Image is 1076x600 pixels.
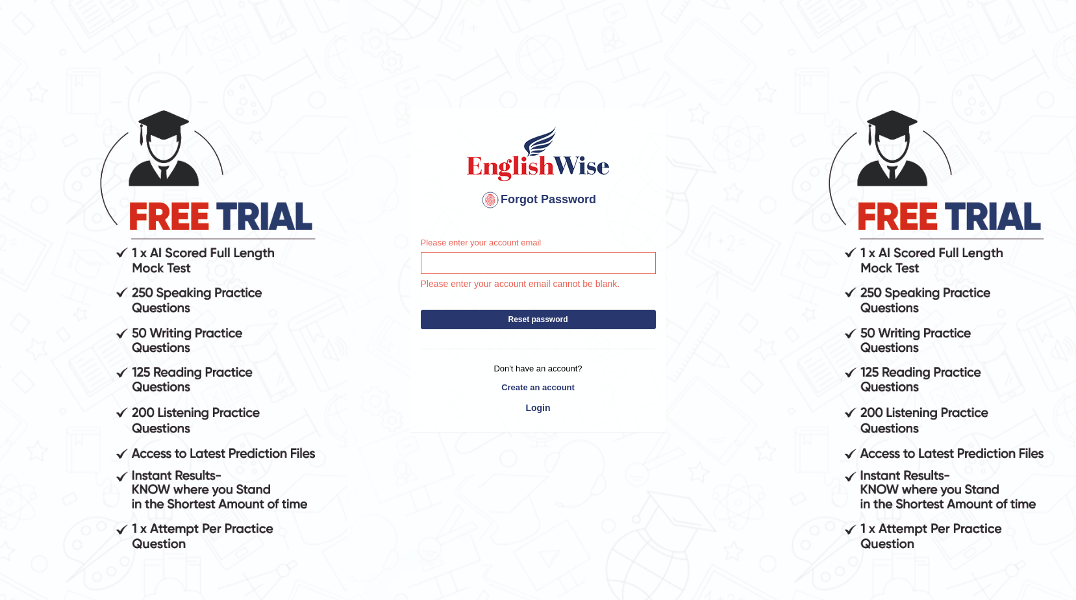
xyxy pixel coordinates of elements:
[464,125,612,183] img: English Wise
[421,362,656,375] p: Don't have an account?
[421,236,542,249] label: Please enter your account email
[421,397,656,419] a: Login
[421,310,656,329] button: Reset password
[408,277,656,291] p: Please enter your account email cannot be blank.
[480,193,596,206] span: Forgot Password
[421,381,656,394] a: Create an account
